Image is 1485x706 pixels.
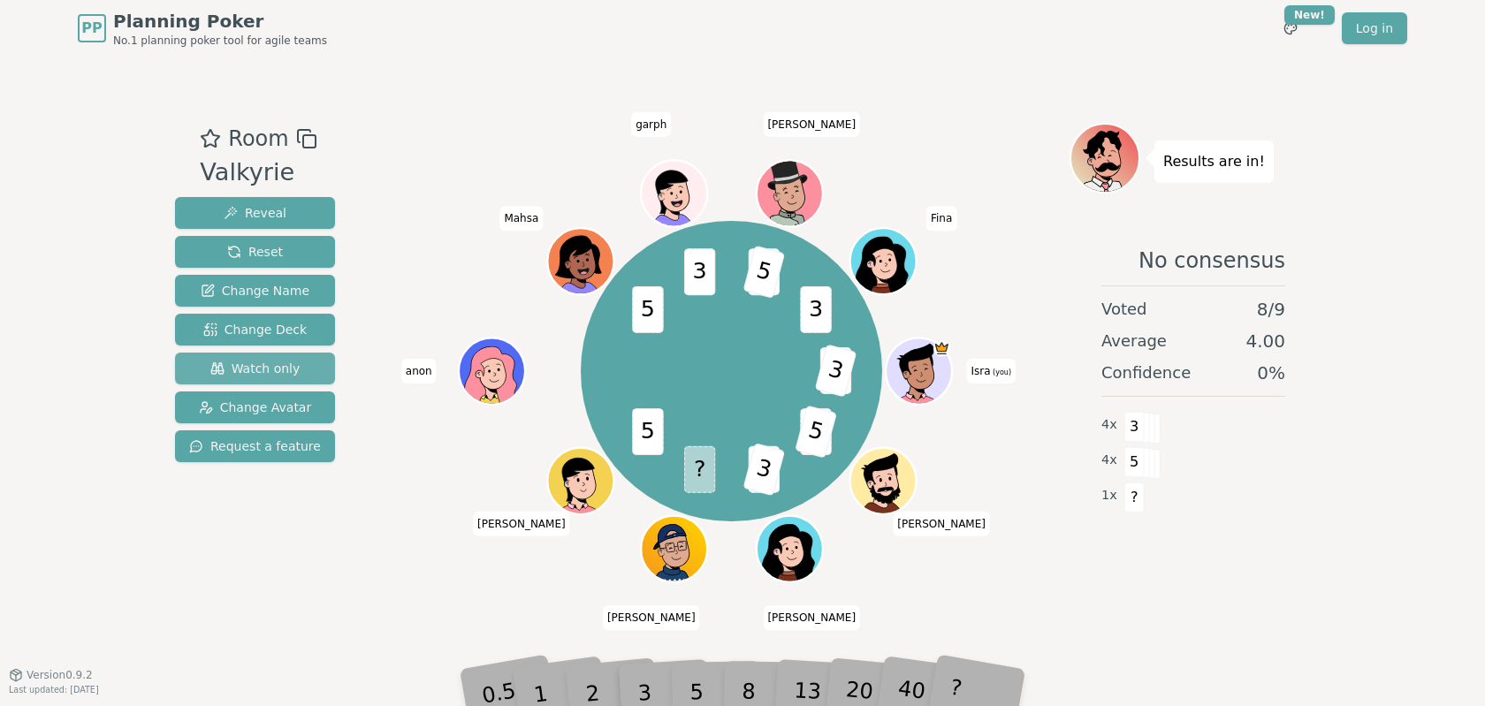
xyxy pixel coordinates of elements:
[1124,412,1145,442] span: 3
[684,446,715,493] span: ?
[27,668,93,682] span: Version 0.9.2
[9,685,99,695] span: Last updated: [DATE]
[684,249,715,296] span: 3
[224,204,286,222] span: Reveal
[200,155,316,191] div: Valkyrie
[991,368,1012,376] span: (you)
[175,236,335,268] button: Reset
[632,286,663,333] span: 5
[1284,5,1335,25] div: New!
[9,668,93,682] button: Version0.9.2
[203,321,307,338] span: Change Deck
[933,340,949,357] span: Isra is the host
[175,430,335,462] button: Request a feature
[210,360,301,377] span: Watch only
[175,391,335,423] button: Change Avatar
[227,243,283,261] span: Reset
[966,359,1016,383] span: Click to change your name
[1342,12,1407,44] a: Log in
[1101,297,1147,322] span: Voted
[1101,486,1117,505] span: 1 x
[926,206,956,231] span: Click to change your name
[175,275,335,307] button: Change Name
[1245,329,1285,353] span: 4.00
[1275,12,1306,44] button: New!
[887,340,950,403] button: Click to change your avatar
[742,246,785,299] span: 5
[1124,482,1145,512] span: ?
[1163,149,1265,174] p: Results are in!
[199,399,312,416] span: Change Avatar
[473,512,570,536] span: Click to change your name
[763,112,860,137] span: Click to change your name
[175,353,335,384] button: Watch only
[1124,447,1145,477] span: 5
[78,9,327,48] a: PPPlanning PokerNo.1 planning poker tool for agile teams
[742,444,785,497] span: 3
[1257,297,1285,322] span: 8 / 9
[81,18,102,39] span: PP
[893,512,990,536] span: Click to change your name
[800,286,831,333] span: 3
[603,605,700,630] span: Click to change your name
[1101,329,1167,353] span: Average
[401,359,437,383] span: Click to change your name
[175,197,335,229] button: Reveal
[763,605,860,630] span: Click to change your name
[175,314,335,345] button: Change Deck
[228,123,288,155] span: Room
[499,206,543,231] span: Click to change your name
[113,9,327,34] span: Planning Poker
[1138,247,1285,275] span: No consensus
[1101,451,1117,470] span: 4 x
[189,437,321,455] span: Request a feature
[201,282,309,300] span: Change Name
[632,409,663,456] span: 5
[1257,361,1285,385] span: 0 %
[1101,361,1191,385] span: Confidence
[631,112,671,137] span: Click to change your name
[200,123,221,155] button: Add as favourite
[1101,415,1117,435] span: 4 x
[113,34,327,48] span: No.1 planning poker tool for agile teams
[795,406,837,459] span: 5
[814,345,857,398] span: 3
